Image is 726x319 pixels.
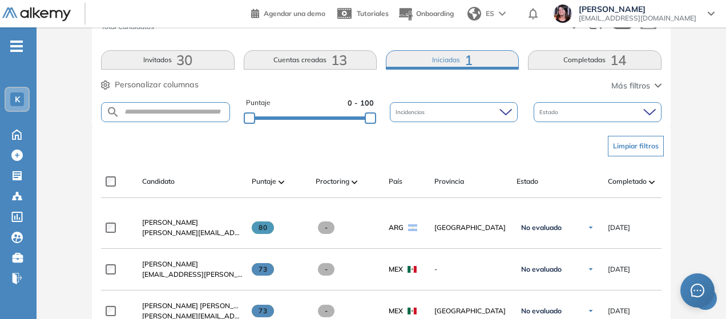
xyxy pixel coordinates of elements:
[115,79,199,91] span: Personalizar columnas
[408,266,417,273] img: MEX
[15,95,20,104] span: K
[434,176,464,187] span: Provincia
[517,176,538,187] span: Estado
[521,265,562,274] span: No evaluado
[521,306,562,316] span: No evaluado
[691,284,704,297] span: message
[352,180,357,184] img: [missing "en.ARROW_ALT" translation]
[142,217,243,228] a: [PERSON_NAME]
[608,136,664,156] button: Limpiar filtros
[252,176,276,187] span: Puntaje
[416,9,454,18] span: Onboarding
[587,308,594,314] img: Ícono de flecha
[390,102,518,122] div: Incidencias
[142,301,243,311] a: [PERSON_NAME] [PERSON_NAME]
[528,50,661,70] button: Completadas14
[408,308,417,314] img: MEX
[348,98,374,108] span: 0 - 100
[434,306,507,316] span: [GEOGRAPHIC_DATA]
[396,108,427,116] span: Incidencias
[486,9,494,19] span: ES
[611,80,662,92] button: Más filtros
[106,105,120,119] img: SEARCH_ALT
[608,306,630,316] span: [DATE]
[608,264,630,274] span: [DATE]
[587,224,594,231] img: Ícono de flecha
[386,50,519,70] button: Iniciadas1
[318,305,334,317] span: -
[142,228,243,238] span: [PERSON_NAME][EMAIL_ADDRESS][DOMAIN_NAME]
[499,11,506,16] img: arrow
[389,176,402,187] span: País
[318,263,334,276] span: -
[246,98,271,108] span: Puntaje
[252,221,274,234] span: 80
[408,224,417,231] img: ARG
[142,176,175,187] span: Candidato
[142,301,256,310] span: [PERSON_NAME] [PERSON_NAME]
[264,9,325,18] span: Agendar una demo
[434,223,507,233] span: [GEOGRAPHIC_DATA]
[398,2,454,26] button: Onboarding
[467,7,481,21] img: world
[10,45,23,47] i: -
[316,176,349,187] span: Proctoring
[244,50,377,70] button: Cuentas creadas13
[539,108,560,116] span: Estado
[579,14,696,23] span: [EMAIL_ADDRESS][DOMAIN_NAME]
[279,180,284,184] img: [missing "en.ARROW_ALT" translation]
[389,306,403,316] span: MEX
[2,7,71,22] img: Logo
[252,263,274,276] span: 73
[142,259,243,269] a: [PERSON_NAME]
[251,6,325,19] a: Agendar una demo
[142,260,198,268] span: [PERSON_NAME]
[534,102,662,122] div: Estado
[101,50,234,70] button: Invitados30
[587,266,594,273] img: Ícono de flecha
[318,221,334,234] span: -
[357,9,389,18] span: Tutoriales
[611,80,650,92] span: Más filtros
[389,223,404,233] span: ARG
[649,180,655,184] img: [missing "en.ARROW_ALT" translation]
[434,264,507,274] span: -
[608,223,630,233] span: [DATE]
[608,176,647,187] span: Completado
[389,264,403,274] span: MEX
[142,218,198,227] span: [PERSON_NAME]
[101,79,199,91] button: Personalizar columnas
[579,5,696,14] span: [PERSON_NAME]
[252,305,274,317] span: 73
[521,223,562,232] span: No evaluado
[142,269,243,280] span: [EMAIL_ADDRESS][PERSON_NAME][DOMAIN_NAME]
